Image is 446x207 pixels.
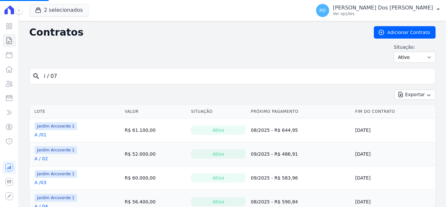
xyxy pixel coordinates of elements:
[251,199,298,204] a: 08/2025 - R$ 590,84
[333,11,433,16] p: Ver opções
[333,5,433,11] p: [PERSON_NAME] Dos [PERSON_NAME]
[394,90,436,100] button: Exportar
[374,26,436,39] a: Adicionar Contrato
[35,194,77,202] span: Jardim Arcoverde 1
[353,105,436,118] th: Fim do Contrato
[191,126,246,135] div: Ativo
[122,118,188,142] td: R$ 61.100,00
[251,128,298,133] a: 08/2025 - R$ 644,95
[394,44,436,50] label: Situação:
[353,142,436,166] td: [DATE]
[32,72,40,80] i: search
[40,70,433,83] input: Buscar por nome do lote
[122,142,188,166] td: R$ 52.000,00
[29,105,122,118] th: Lote
[191,173,246,182] div: Ativo
[251,175,298,181] a: 09/2025 - R$ 583,96
[35,146,77,154] span: Jardim Arcoverde 1
[35,131,47,138] a: A /01
[122,166,188,190] td: R$ 60.000,00
[35,155,48,162] a: A / 02
[35,170,77,178] span: Jardim Arcoverde 1
[353,166,436,190] td: [DATE]
[251,151,298,157] a: 09/2025 - R$ 486,91
[191,197,246,206] div: Ativo
[319,8,326,13] span: PD
[188,105,248,118] th: Situação
[248,105,352,118] th: Próximo Pagamento
[191,149,246,159] div: Ativo
[122,105,188,118] th: Valor
[29,26,363,38] h2: Contratos
[35,122,77,130] span: Jardim Arcoverde 1
[353,118,436,142] td: [DATE]
[311,1,446,20] button: PD [PERSON_NAME] Dos [PERSON_NAME] Ver opções
[35,179,47,186] a: A /03
[29,4,88,16] button: 2 selecionados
